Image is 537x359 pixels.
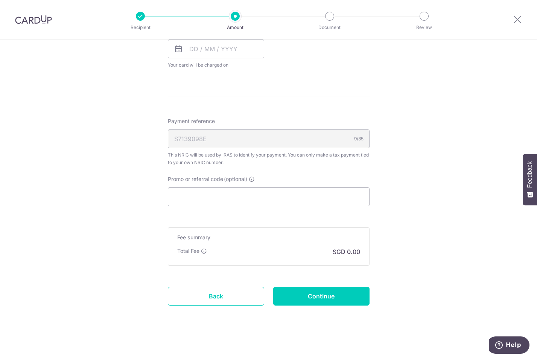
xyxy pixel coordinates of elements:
span: (optional) [224,175,247,183]
div: 9/35 [354,135,364,143]
span: Promo or referral code [168,175,223,183]
div: This NRIC will be used by IRAS to identify your payment. You can only make a tax payment tied to ... [168,151,370,166]
p: Review [396,24,452,31]
p: Document [302,24,357,31]
span: Your card will be charged on [168,61,264,69]
button: Feedback - Show survey [523,154,537,205]
p: Recipient [113,24,168,31]
a: Back [168,287,264,306]
h5: Fee summary [177,234,360,241]
p: Total Fee [177,247,199,255]
p: SGD 0.00 [333,247,360,256]
input: Continue [273,287,370,306]
img: CardUp [15,15,52,24]
span: Feedback [526,161,533,188]
input: DD / MM / YYYY [168,40,264,58]
iframe: Opens a widget where you can find more information [489,336,529,355]
span: Payment reference [168,117,215,125]
p: Amount [207,24,263,31]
